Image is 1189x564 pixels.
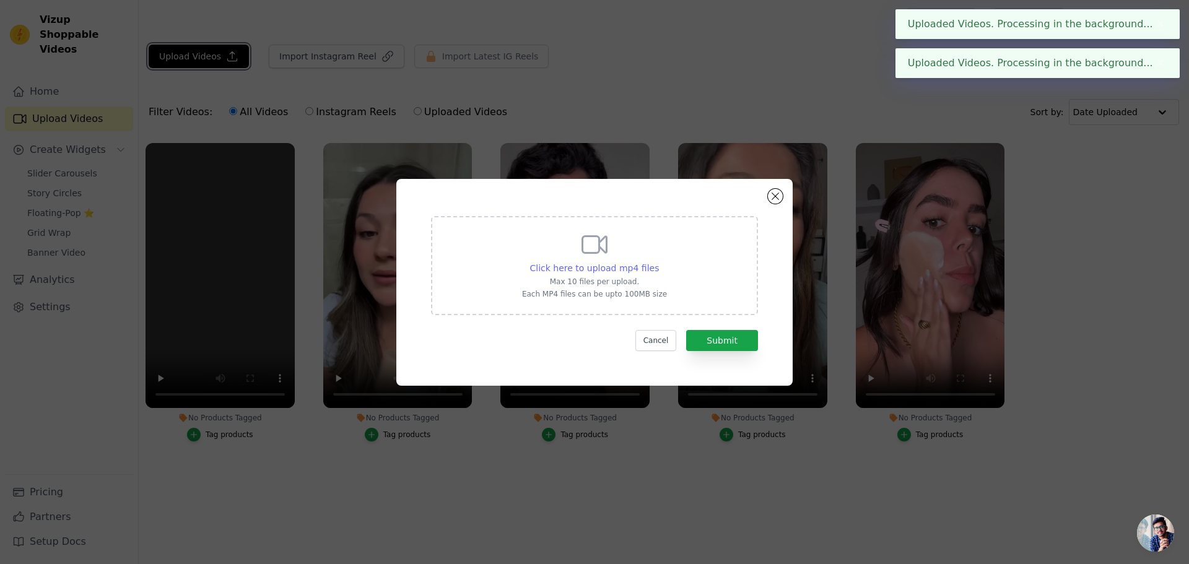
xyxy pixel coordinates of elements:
button: Cancel [635,330,677,351]
span: Click here to upload mp4 files [530,263,660,273]
div: Uploaded Videos. Processing in the background... [895,48,1180,78]
p: Each MP4 files can be upto 100MB size [522,289,667,299]
button: Close [1153,56,1167,71]
div: Uploaded Videos. Processing in the background... [895,9,1180,39]
div: Chat abierto [1137,514,1174,552]
button: Close [1153,17,1167,32]
button: Submit [686,330,758,351]
button: Close modal [768,189,783,204]
p: Max 10 files per upload. [522,277,667,287]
